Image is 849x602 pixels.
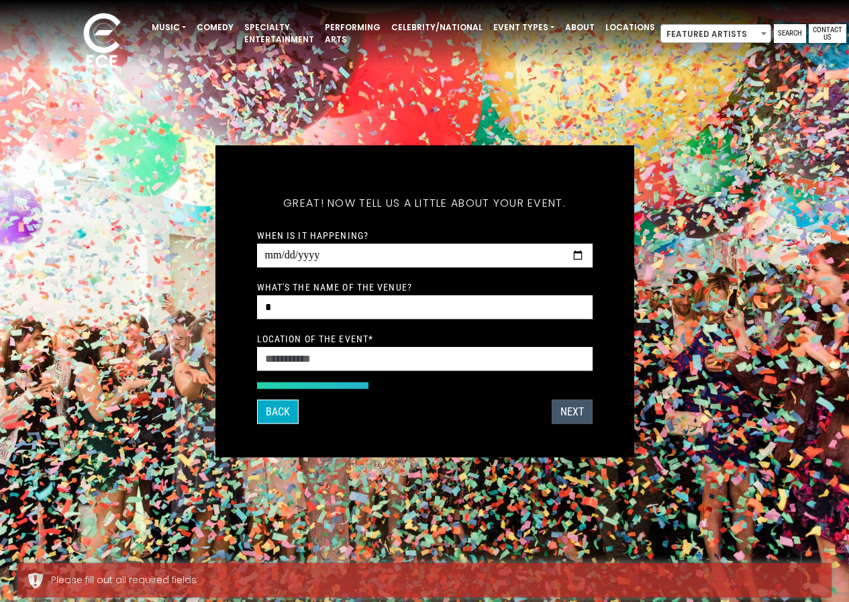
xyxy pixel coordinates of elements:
a: Comedy [191,16,239,39]
label: What's the name of the venue? [257,281,412,293]
span: Featured Artists [661,25,770,44]
img: ece_new_logo_whitev2-1.png [68,9,136,74]
button: Back [257,399,299,423]
a: About [560,16,600,39]
div: Please fill out all required fields [51,573,821,587]
a: Celebrity/National [386,16,488,39]
a: Event Types [488,16,560,39]
a: Search [774,24,806,43]
a: Locations [600,16,660,39]
a: Specialty Entertainment [239,16,319,51]
label: When is it happening? [257,229,369,241]
a: Contact Us [809,24,846,43]
label: Location of the event [257,332,374,344]
a: Performing Arts [319,16,386,51]
h5: Great! Now tell us a little about your event. [257,179,593,227]
button: Next [552,399,593,423]
span: Featured Artists [660,24,771,43]
a: Music [146,16,191,39]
